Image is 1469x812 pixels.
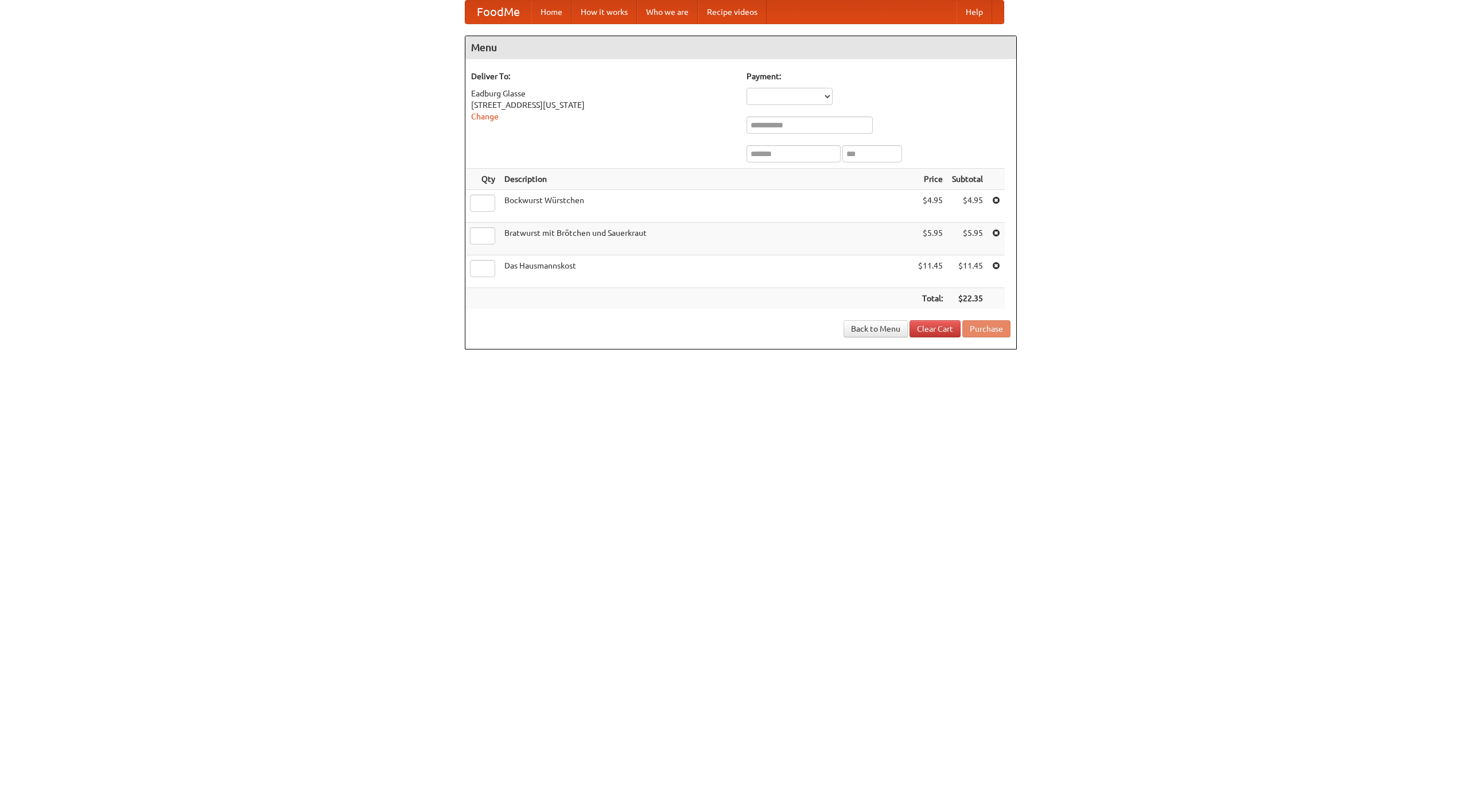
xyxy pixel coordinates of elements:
[914,288,947,309] th: Total:
[947,223,988,255] td: $5.95
[471,88,735,99] div: Eadburg Glasse
[957,1,992,24] a: Help
[698,1,767,24] a: Recipe videos
[531,1,572,24] a: Home
[500,255,914,288] td: Das Hausmannskost
[947,255,988,288] td: $11.45
[962,320,1011,337] button: Purchase
[637,1,698,24] a: Who we are
[914,223,947,255] td: $5.95
[465,169,500,190] th: Qty
[471,112,499,121] a: Change
[465,1,531,24] a: FoodMe
[947,169,988,190] th: Subtotal
[572,1,637,24] a: How it works
[500,190,914,223] td: Bockwurst Würstchen
[914,255,947,288] td: $11.45
[914,190,947,223] td: $4.95
[471,99,735,111] div: [STREET_ADDRESS][US_STATE]
[747,71,1011,82] h5: Payment:
[471,71,735,82] h5: Deliver To:
[947,288,988,309] th: $22.35
[947,190,988,223] td: $4.95
[914,169,947,190] th: Price
[910,320,961,337] a: Clear Cart
[465,36,1016,59] h4: Menu
[844,320,908,337] a: Back to Menu
[500,223,914,255] td: Bratwurst mit Brötchen und Sauerkraut
[500,169,914,190] th: Description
